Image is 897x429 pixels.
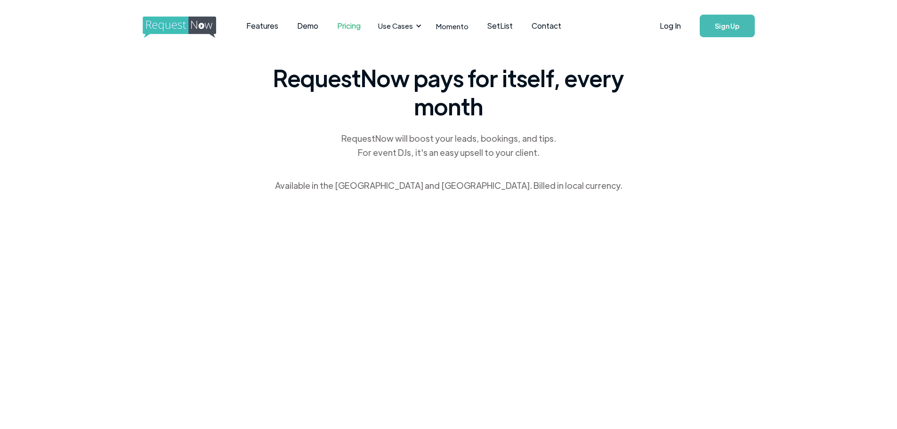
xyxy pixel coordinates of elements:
a: Demo [288,11,328,40]
a: Contact [522,11,571,40]
div: Available in the [GEOGRAPHIC_DATA] and [GEOGRAPHIC_DATA]. Billed in local currency. [275,178,622,193]
span: RequestNow pays for itself, every month [270,64,628,120]
a: SetList [478,11,522,40]
a: Momento [427,12,478,40]
a: Log In [650,9,690,42]
a: Pricing [328,11,370,40]
div: Use Cases [378,21,413,31]
a: Features [237,11,288,40]
div: RequestNow will boost your leads, bookings, and tips. For event DJs, it's an easy upsell to your ... [340,131,557,160]
img: requestnow logo [143,16,234,38]
a: home [143,16,213,35]
div: Use Cases [372,11,424,40]
a: Sign Up [700,15,755,37]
